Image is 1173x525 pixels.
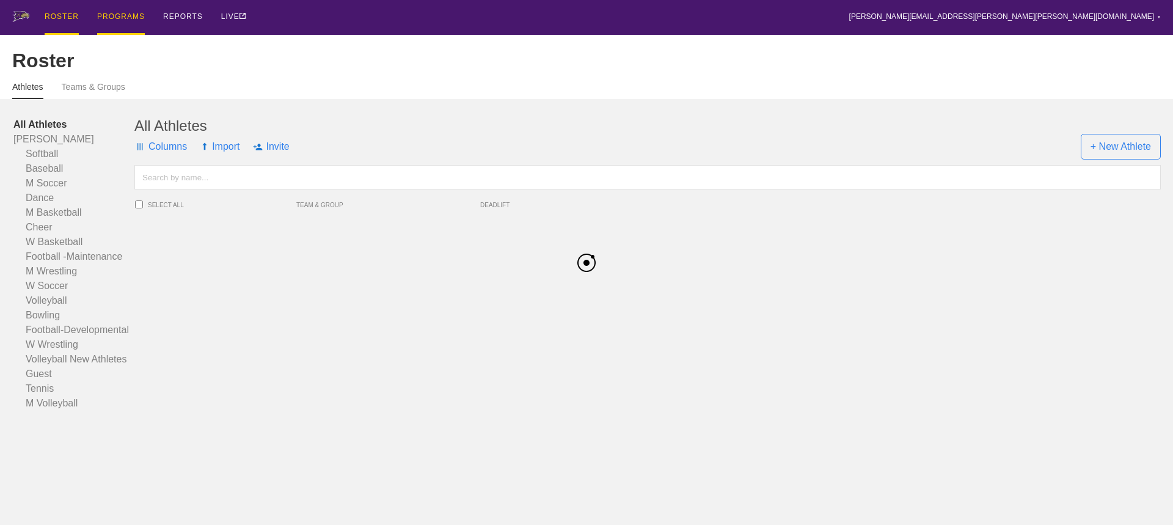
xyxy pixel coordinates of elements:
[13,220,134,235] a: Cheer
[12,82,43,99] a: Athletes
[296,202,480,208] span: TEAM & GROUP
[13,323,134,337] a: Football-Developmental
[1157,13,1161,21] div: ▼
[12,50,1161,72] div: Roster
[13,191,134,205] a: Dance
[253,128,289,165] span: Invite
[13,293,134,308] a: Volleyball
[134,128,187,165] span: Columns
[13,352,134,367] a: Volleyball New Athletes
[200,128,239,165] span: Import
[148,202,296,208] span: SELECT ALL
[13,249,134,264] a: Football -Maintenance
[13,117,134,132] a: All Athletes
[13,279,134,293] a: W Soccer
[13,147,134,161] a: Softball
[134,117,1161,134] div: All Athletes
[13,308,134,323] a: Bowling
[13,337,134,352] a: W Wrestling
[13,176,134,191] a: M Soccer
[577,254,596,272] img: black_logo.png
[62,82,125,98] a: Teams & Groups
[134,165,1161,189] input: Search by name...
[13,132,134,147] a: [PERSON_NAME]
[13,235,134,249] a: W Basketball
[13,367,134,381] a: Guest
[13,264,134,279] a: M Wrestling
[953,383,1173,525] iframe: Chat Widget
[1081,134,1161,160] span: + New Athlete
[13,381,134,396] a: Tennis
[12,11,29,22] img: logo
[480,202,548,208] span: DEADLIFT
[13,396,134,411] a: M Volleyball
[13,205,134,220] a: M Basketball
[13,161,134,176] a: Baseball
